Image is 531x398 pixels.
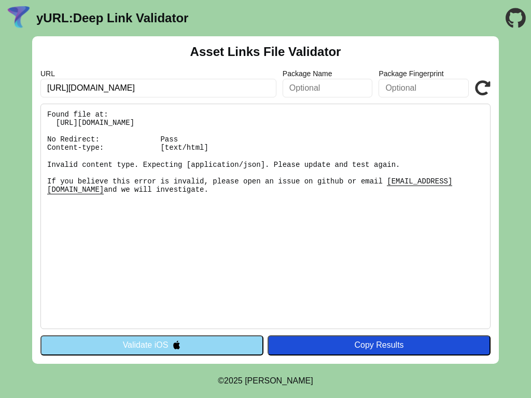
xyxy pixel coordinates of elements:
a: Michael Ibragimchayev's Personal Site [245,376,313,385]
div: Copy Results [273,340,485,350]
footer: © [218,364,313,398]
input: Optional [379,79,469,97]
button: Copy Results [268,335,491,355]
button: Validate iOS [40,335,263,355]
pre: Found file at: [URL][DOMAIN_NAME] No Redirect: Pass Content-type: [text/html] Invalid content typ... [40,104,491,329]
label: URL [40,69,276,78]
span: 2025 [224,376,243,385]
label: Package Fingerprint [379,69,469,78]
label: Package Name [283,69,373,78]
a: yURL:Deep Link Validator [36,11,188,25]
input: Optional [283,79,373,97]
input: Required [40,79,276,97]
img: appleIcon.svg [172,340,181,349]
h2: Asset Links File Validator [190,45,341,59]
img: yURL Logo [5,5,32,32]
